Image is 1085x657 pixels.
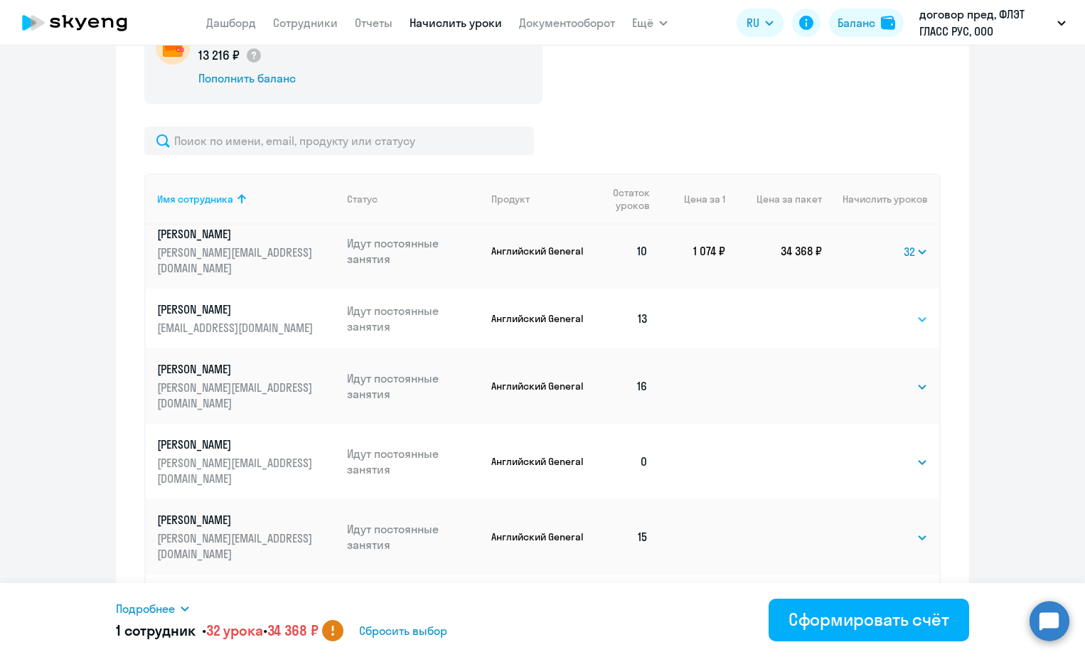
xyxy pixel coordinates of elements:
td: 13 [587,289,660,348]
p: Идут постоянные занятия [347,370,481,402]
a: [PERSON_NAME][PERSON_NAME][EMAIL_ADDRESS][DOMAIN_NAME] [157,512,336,562]
div: Имя сотрудника [157,193,233,205]
span: Подробнее [116,600,175,617]
th: Цена за 1 [660,173,725,225]
div: Продукт [491,193,530,205]
span: 34 368 ₽ [267,621,319,639]
th: Цена за пакет [725,173,822,225]
p: [PERSON_NAME][EMAIL_ADDRESS][DOMAIN_NAME] [157,530,316,562]
p: [PERSON_NAME][EMAIL_ADDRESS][DOMAIN_NAME] [157,455,316,486]
button: RU [737,9,784,37]
p: [PERSON_NAME] [157,226,316,242]
button: Балансbalance [829,9,904,37]
div: Статус [347,193,481,205]
button: Сформировать счёт [769,599,969,641]
td: 10 [587,213,660,289]
p: Английский General [491,455,587,468]
img: balance [881,16,895,30]
p: Идут постоянные занятия [347,303,481,334]
p: [PERSON_NAME] [157,301,316,317]
div: Остаток уроков [599,186,660,212]
div: Продукт [491,193,587,205]
a: Дашборд [206,16,256,30]
p: Идут постоянные занятия [347,235,481,267]
p: Идут постоянные занятия [347,446,481,477]
a: Сотрудники [273,16,338,30]
a: [PERSON_NAME][PERSON_NAME][EMAIL_ADDRESS][DOMAIN_NAME] [157,226,336,276]
a: Документооборот [519,16,615,30]
th: Начислить уроков [822,173,939,225]
td: 32 [587,575,660,650]
span: Сбросить выбор [359,622,447,639]
button: договор пред, ФЛЭТ ГЛАСС РУС, ООО [912,6,1073,40]
div: Статус [347,193,378,205]
h5: 1 сотрудник • • [116,621,318,641]
div: Сформировать счёт [789,608,949,631]
p: Английский General [491,245,587,257]
p: Английский General [491,530,587,543]
a: [PERSON_NAME][EMAIL_ADDRESS][DOMAIN_NAME] [157,301,336,336]
a: Отчеты [355,16,392,30]
div: Имя сотрудника [157,193,336,205]
div: Баланс [838,14,875,31]
p: [PERSON_NAME] [157,512,316,528]
td: 15 [587,499,660,575]
p: договор пред, ФЛЭТ ГЛАСС РУС, ООО [919,6,1052,40]
td: 16 [587,348,660,424]
p: [PERSON_NAME][EMAIL_ADDRESS][DOMAIN_NAME] [157,245,316,276]
span: 32 урока [206,621,263,639]
div: Пополнить баланс [198,70,357,86]
input: Поиск по имени, email, продукту или статусу [144,127,534,155]
p: Идут постоянные занятия [347,521,481,552]
p: [EMAIL_ADDRESS][DOMAIN_NAME] [157,320,316,336]
p: [PERSON_NAME] [157,437,316,452]
button: Ещё [632,9,668,37]
a: [PERSON_NAME][PERSON_NAME][EMAIL_ADDRESS][DOMAIN_NAME] [157,437,336,486]
span: RU [747,14,759,31]
p: Английский General [491,380,587,392]
td: 1 074 ₽ [660,213,725,289]
td: 34 368 ₽ [725,213,822,289]
p: [PERSON_NAME][EMAIL_ADDRESS][DOMAIN_NAME] [157,380,316,411]
p: 13 216 ₽ [198,46,262,65]
img: wallet-circle.png [156,31,190,65]
a: [PERSON_NAME][PERSON_NAME][EMAIL_ADDRESS][DOMAIN_NAME] [157,361,336,411]
span: Остаток уроков [599,186,649,212]
span: Ещё [632,14,653,31]
p: [PERSON_NAME] [157,361,316,377]
p: Английский General [491,312,587,325]
td: 0 [587,424,660,499]
a: Начислить уроки [410,16,502,30]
